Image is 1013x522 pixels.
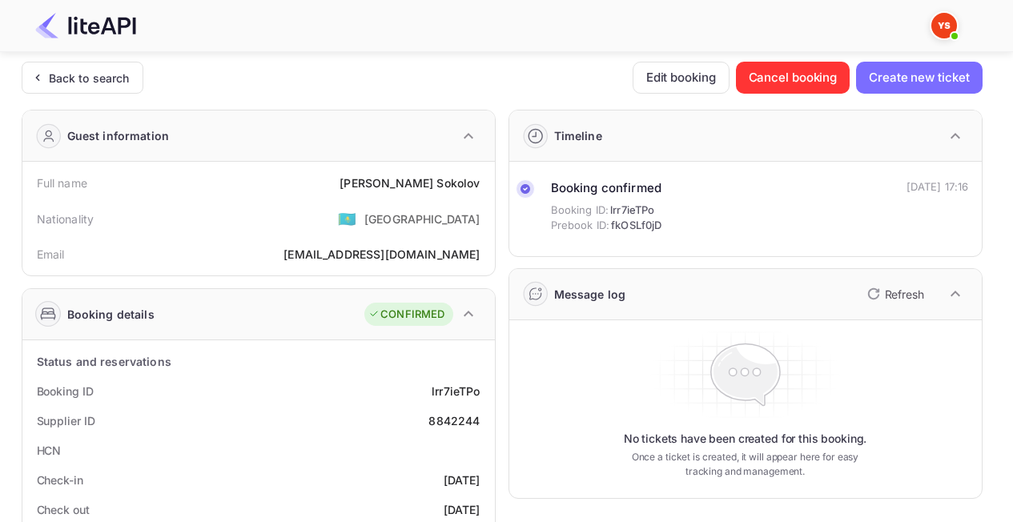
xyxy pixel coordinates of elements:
button: Edit booking [633,62,730,94]
div: [GEOGRAPHIC_DATA] [364,211,480,227]
div: CONFIRMED [368,307,444,323]
div: Status and reservations [37,353,171,370]
div: [EMAIL_ADDRESS][DOMAIN_NAME] [283,246,480,263]
div: Back to search [49,70,130,86]
div: Email [37,246,65,263]
div: 8842244 [428,412,480,429]
span: Booking ID: [551,203,609,219]
span: fkOSLf0jD [611,218,661,234]
div: Check out [37,501,90,518]
div: [DATE] [444,472,480,488]
span: lrr7ieTPo [610,203,654,219]
button: Cancel booking [736,62,850,94]
div: Full name [37,175,87,191]
div: Timeline [554,127,602,144]
p: Once a ticket is created, it will appear here for easy tracking and management. [619,450,872,479]
img: Yandex Support [931,13,957,38]
div: Guest information [67,127,170,144]
p: No tickets have been created for this booking. [624,431,867,447]
img: LiteAPI Logo [35,13,136,38]
div: Booking confirmed [551,179,662,198]
button: Refresh [858,281,931,307]
div: lrr7ieTPo [432,383,480,400]
span: Prebook ID: [551,218,610,234]
div: Booking details [67,306,155,323]
div: Supplier ID [37,412,95,429]
div: Check-in [37,472,83,488]
p: Refresh [885,286,924,303]
div: [PERSON_NAME] Sokolov [340,175,480,191]
div: [DATE] [444,501,480,518]
button: Create new ticket [856,62,982,94]
div: [DATE] 17:16 [906,179,969,195]
div: Booking ID [37,383,94,400]
div: HCN [37,442,62,459]
div: Message log [554,286,626,303]
div: Nationality [37,211,94,227]
span: United States [338,204,356,233]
